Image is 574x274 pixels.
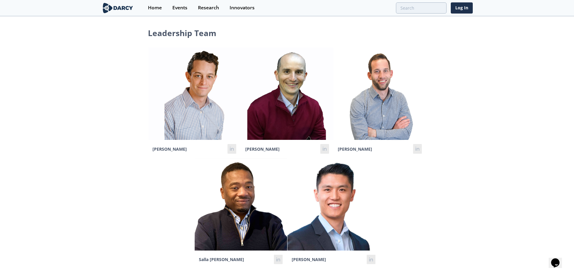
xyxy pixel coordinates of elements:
[367,255,375,264] a: fusion-linkedin
[172,5,187,10] div: Events
[199,257,244,262] span: Salla [PERSON_NAME]
[451,2,473,14] a: Log In
[287,158,380,251] img: Ron Sasaki
[396,2,447,14] input: Advanced Search
[320,144,329,154] a: fusion-linkedin
[413,144,422,154] a: fusion-linkedin
[549,250,568,268] iframe: chat widget
[195,158,287,251] img: Salla Diop
[148,5,162,10] div: Home
[102,3,134,13] img: logo-wide.svg
[198,5,219,10] div: Research
[152,146,187,152] span: [PERSON_NAME]
[274,255,283,264] a: fusion-linkedin
[292,257,326,262] span: [PERSON_NAME]
[334,48,426,140] img: Lennart Huijbers
[230,5,255,10] div: Innovators
[245,146,280,152] span: [PERSON_NAME]
[227,144,236,154] a: fusion-linkedin
[148,48,241,140] img: Sam Long
[148,27,426,39] h1: Leadership Team
[241,48,334,140] img: Phil Kantor
[338,146,372,152] span: [PERSON_NAME]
